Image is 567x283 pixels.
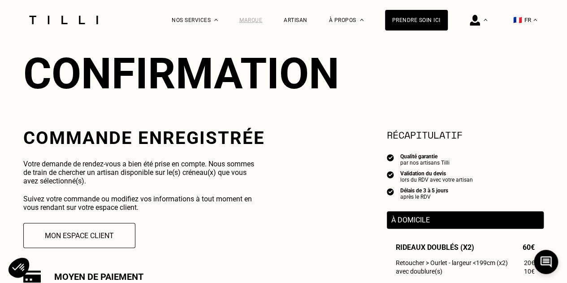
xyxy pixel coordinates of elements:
span: avec doublure(s) [396,268,442,275]
p: Suivez votre commande ou modifiez vos informations à tout moment en vous rendant sur votre espace... [23,195,262,212]
a: Marque [239,17,262,23]
img: icon list info [387,187,394,196]
button: Mon espace client [23,223,135,248]
h2: Commande enregistrée [23,127,265,148]
img: icon list info [387,170,394,179]
img: menu déroulant [533,19,537,21]
p: À domicile [391,216,539,224]
img: Menu déroulant [484,19,487,21]
a: Artisan [284,17,307,23]
span: Rideaux doublés (x2) [396,243,474,252]
div: Validation du devis [400,170,473,177]
p: Votre demande de rendez-vous a bien été prise en compte. Nous sommes de train de chercher un arti... [23,160,262,185]
span: 20€ [524,259,535,266]
img: icon list info [387,153,394,161]
section: Récapitulatif [387,127,544,142]
h3: Moyen de paiement [54,271,143,282]
div: lors du RDV avec votre artisan [400,177,473,183]
div: après le RDV [400,194,448,200]
div: Qualité garantie [400,153,450,160]
div: Confirmation [23,48,544,99]
img: Logo du service de couturière Tilli [26,16,101,24]
span: 60€ [523,243,535,252]
a: Prendre soin ici [385,10,448,30]
span: 🇫🇷 [513,16,522,24]
span: Retoucher > Ourlet - largeur <199cm (x2) [396,259,508,266]
img: icône connexion [470,15,480,26]
div: par nos artisans Tilli [400,160,450,166]
div: Délais de 3 à 5 jours [400,187,448,194]
img: Carte bancaire [23,270,41,283]
img: Menu déroulant [214,19,218,21]
img: Menu déroulant à propos [360,19,364,21]
span: 10€ [524,268,535,275]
